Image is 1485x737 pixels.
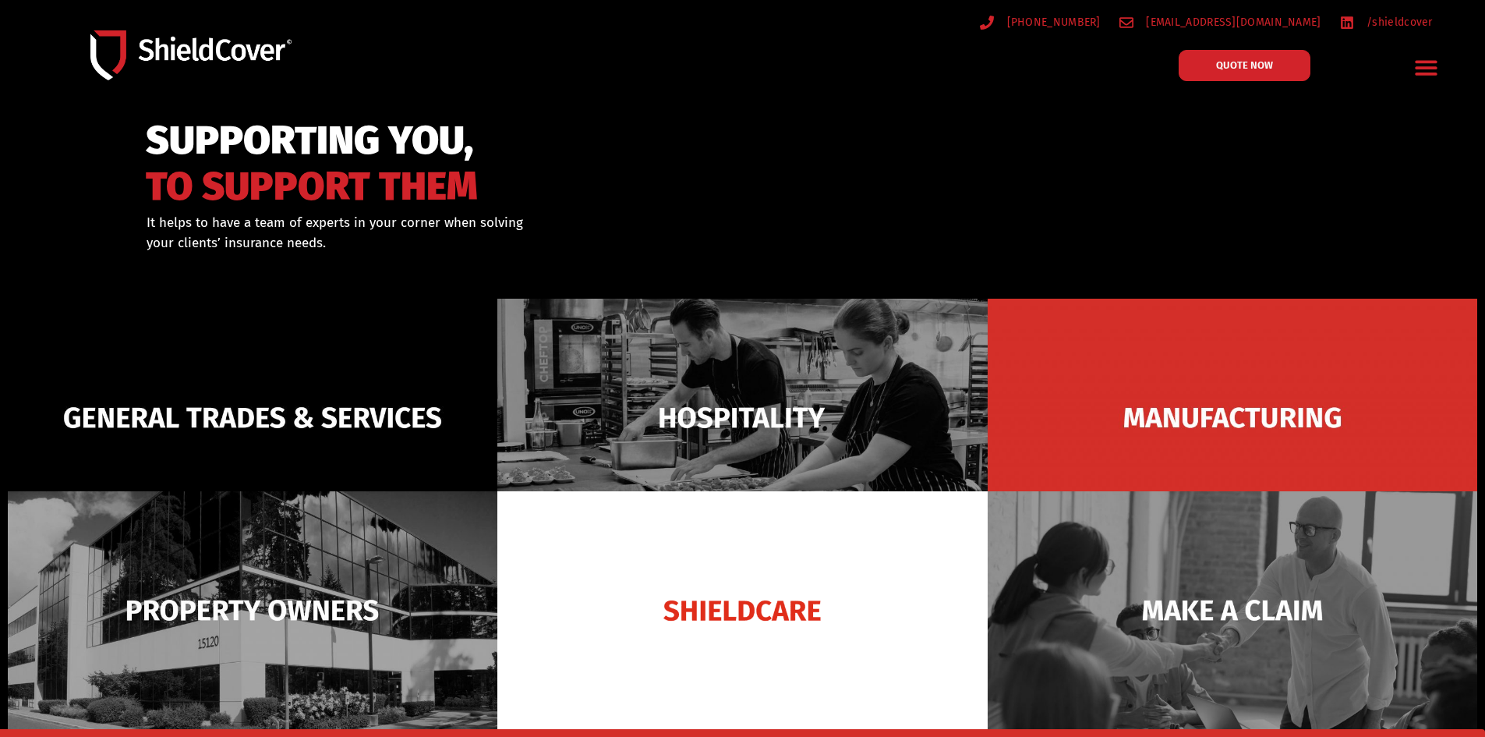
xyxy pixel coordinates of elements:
a: [PHONE_NUMBER] [980,12,1101,32]
img: Shield-Cover-Underwriting-Australia-logo-full [90,30,292,80]
a: /shieldcover [1340,12,1433,32]
span: [EMAIL_ADDRESS][DOMAIN_NAME] [1142,12,1321,32]
a: QUOTE NOW [1179,50,1310,81]
a: [EMAIL_ADDRESS][DOMAIN_NAME] [1119,12,1321,32]
span: SUPPORTING YOU, [146,125,478,157]
span: QUOTE NOW [1216,60,1273,70]
p: your clients’ insurance needs. [147,233,822,253]
span: /shieldcover [1363,12,1433,32]
div: It helps to have a team of experts in your corner when solving [147,213,822,253]
div: Menu Toggle [1409,49,1445,86]
span: [PHONE_NUMBER] [1003,12,1101,32]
